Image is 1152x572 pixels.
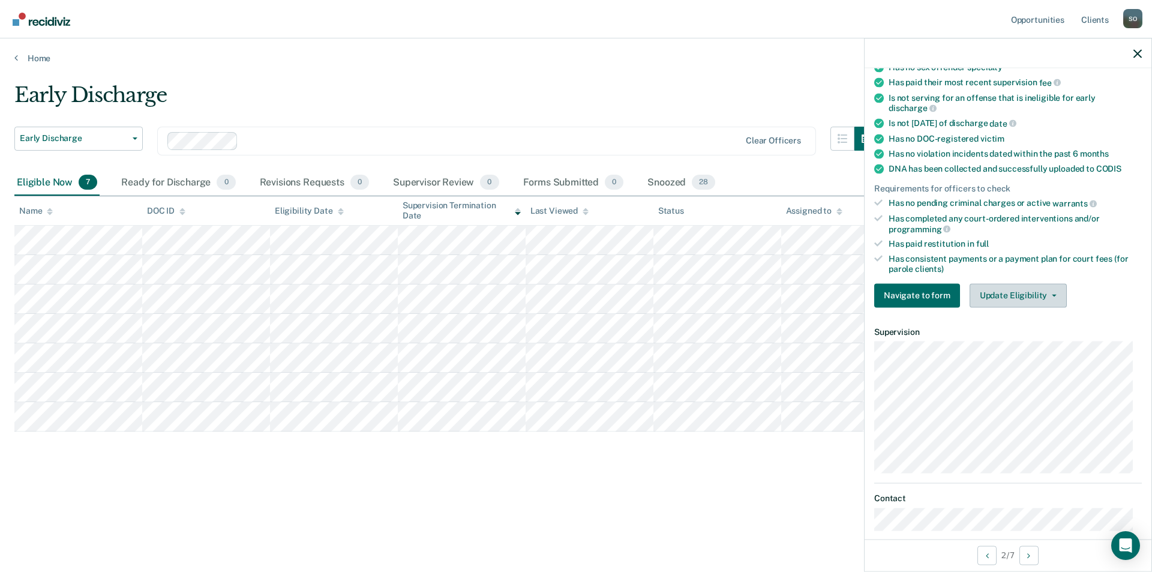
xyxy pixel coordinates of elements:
[889,103,937,113] span: discharge
[20,133,128,143] span: Early Discharge
[257,170,371,196] div: Revisions Requests
[403,200,521,221] div: Supervision Termination Date
[786,206,842,216] div: Assigned to
[19,206,53,216] div: Name
[1019,546,1039,565] button: Next Opportunity
[889,224,950,233] span: programming
[275,206,344,216] div: Eligibility Date
[1123,9,1142,28] div: S O
[889,163,1142,173] div: DNA has been collected and successfully uploaded to
[874,493,1142,504] dt: Contact
[1080,148,1109,158] span: months
[14,83,878,117] div: Early Discharge
[14,53,1138,64] a: Home
[889,118,1142,128] div: Is not [DATE] of discharge
[865,539,1151,571] div: 2 / 7
[889,148,1142,158] div: Has no violation incidents dated within the past 6
[391,170,502,196] div: Supervisor Review
[970,283,1067,307] button: Update Eligibility
[980,133,1004,143] span: victim
[217,175,235,190] span: 0
[645,170,718,196] div: Snoozed
[889,198,1142,209] div: Has no pending criminal charges or active
[1096,163,1121,173] span: CODIS
[874,327,1142,337] dt: Supervision
[521,170,626,196] div: Forms Submitted
[976,239,989,248] span: full
[1052,199,1097,208] span: warrants
[1111,531,1140,560] div: Open Intercom Messenger
[1039,77,1061,87] span: fee
[889,254,1142,274] div: Has consistent payments or a payment plan for court fees (for parole
[889,239,1142,249] div: Has paid restitution in
[889,77,1142,88] div: Has paid their most recent supervision
[692,175,715,190] span: 28
[977,546,997,565] button: Previous Opportunity
[874,283,965,307] a: Navigate to form link
[1123,9,1142,28] button: Profile dropdown button
[79,175,97,190] span: 7
[119,170,238,196] div: Ready for Discharge
[350,175,369,190] span: 0
[530,206,589,216] div: Last Viewed
[147,206,185,216] div: DOC ID
[14,170,100,196] div: Eligible Now
[746,136,801,146] div: Clear officers
[658,206,684,216] div: Status
[989,118,1016,128] span: date
[889,213,1142,233] div: Has completed any court-ordered interventions and/or
[13,13,70,26] img: Recidiviz
[605,175,623,190] span: 0
[480,175,499,190] span: 0
[915,263,944,273] span: clients)
[874,283,960,307] button: Navigate to form
[874,183,1142,193] div: Requirements for officers to check
[889,92,1142,113] div: Is not serving for an offense that is ineligible for early
[889,133,1142,143] div: Has no DOC-registered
